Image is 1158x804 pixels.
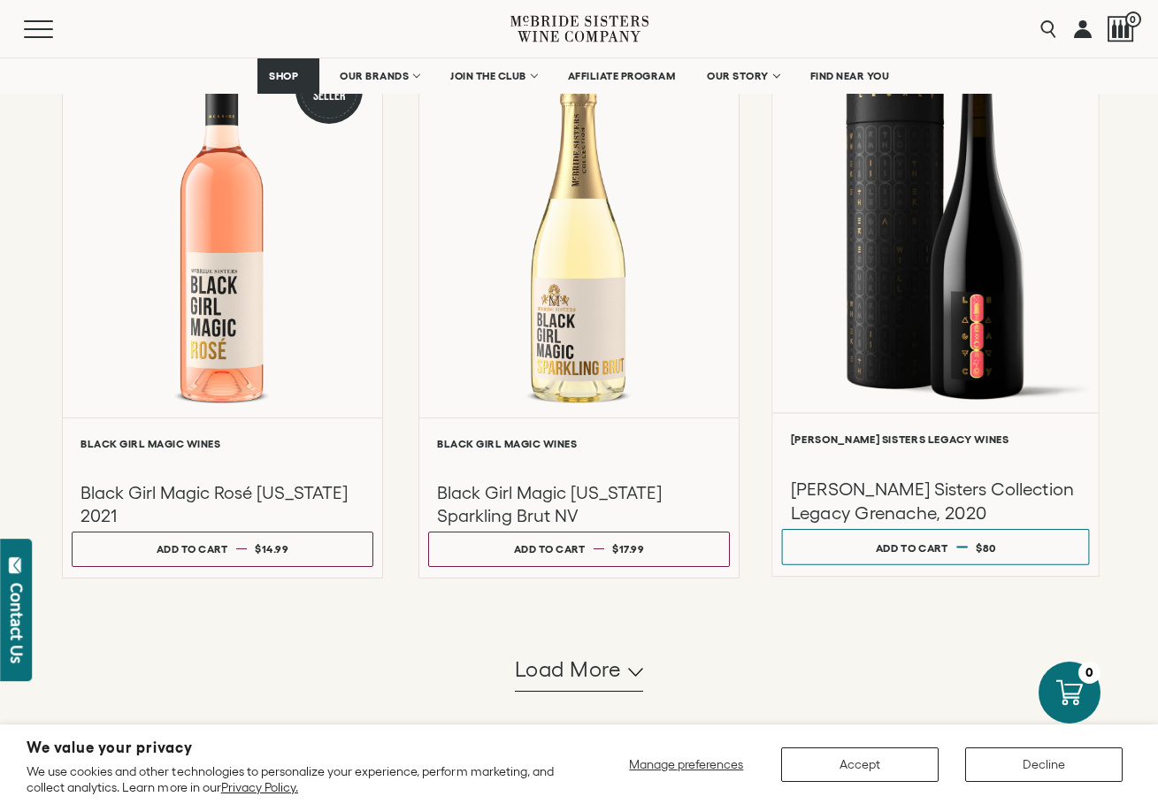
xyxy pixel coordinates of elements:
[257,58,319,94] a: SHOP
[418,37,740,578] a: White Black Girl Magic California Sparkling Brut Black Girl Magic Wines Black Girl Magic [US_STAT...
[965,747,1123,782] button: Decline
[791,478,1080,525] h3: [PERSON_NAME] Sisters Collection Legacy Grenache, 2020
[255,543,288,555] span: $14.99
[81,481,364,527] h3: Black Girl Magic Rosé [US_STATE] 2021
[157,536,228,562] div: Add to cart
[1078,662,1100,684] div: 0
[72,532,373,567] button: Add to cart $14.99
[27,763,564,795] p: We use cookies and other technologies to personalize your experience, perform marketing, and coll...
[707,70,769,82] span: OUR STORY
[340,70,409,82] span: OUR BRANDS
[568,70,676,82] span: AFFILIATE PROGRAM
[782,529,1090,565] button: Add to cart $80
[515,649,644,692] button: Load more
[437,438,721,449] h6: Black Girl Magic Wines
[1125,11,1141,27] span: 0
[27,740,564,755] h2: We value your privacy
[221,780,298,794] a: Privacy Policy.
[771,24,1099,576] a: Red McBride Sisters Collection Legacy Grenache with Tube [PERSON_NAME] Sisters Legacy Wines [PERS...
[437,481,721,527] h3: Black Girl Magic [US_STATE] Sparkling Brut NV
[450,70,526,82] span: JOIN THE CLUB
[791,433,1080,444] h6: [PERSON_NAME] Sisters Legacy Wines
[612,543,644,555] span: $17.99
[556,58,687,94] a: AFFILIATE PROGRAM
[328,58,430,94] a: OUR BRANDS
[81,438,364,449] h6: Black Girl Magic Wines
[8,583,26,663] div: Contact Us
[876,533,948,560] div: Add to cart
[439,58,548,94] a: JOIN THE CLUB
[269,70,299,82] span: SHOP
[62,37,383,578] a: Pink Best Seller Black Girl Magic Rosé California Black Girl Magic Wines Black Girl Magic Rosé [U...
[24,20,88,38] button: Mobile Menu Trigger
[976,541,995,553] span: $80
[810,70,890,82] span: FIND NEAR YOU
[618,747,755,782] button: Manage preferences
[781,747,939,782] button: Accept
[799,58,901,94] a: FIND NEAR YOU
[514,536,586,562] div: Add to cart
[695,58,790,94] a: OUR STORY
[515,655,622,685] span: Load more
[428,532,730,567] button: Add to cart $17.99
[629,757,743,771] span: Manage preferences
